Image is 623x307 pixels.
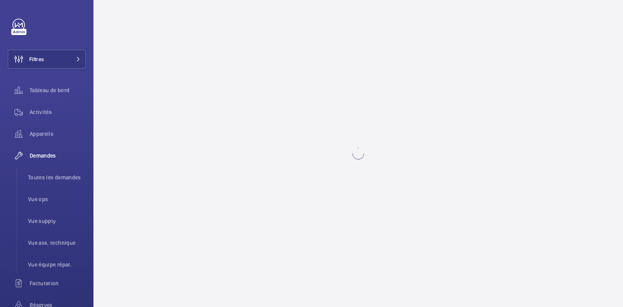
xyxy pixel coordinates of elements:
[28,239,86,247] span: Vue ass. technique
[30,279,86,287] span: Facturation
[30,108,86,116] span: Activités
[28,174,86,181] span: Toutes les demandes
[28,261,86,268] span: Vue équipe répar.
[30,152,86,160] span: Demandes
[28,195,86,203] span: Vue ops
[29,55,44,63] span: Filtres
[8,50,86,68] button: Filtres
[30,130,86,138] span: Appareils
[28,217,86,225] span: Vue supply
[30,86,86,94] span: Tableau de bord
